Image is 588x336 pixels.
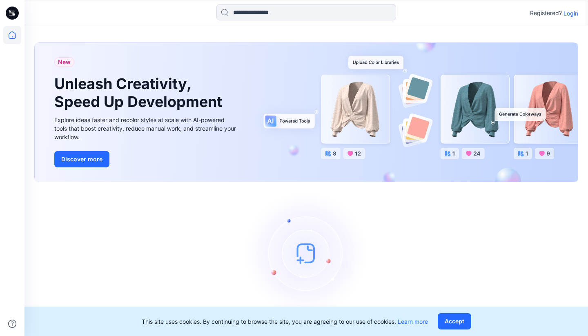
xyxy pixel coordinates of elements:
[438,313,471,329] button: Accept
[142,317,428,326] p: This site uses cookies. By continuing to browse the site, you are agreeing to our use of cookies.
[54,116,238,141] div: Explore ideas faster and recolor styles at scale with AI-powered tools that boost creativity, red...
[58,57,71,67] span: New
[530,8,562,18] p: Registered?
[54,151,109,167] button: Discover more
[563,9,578,18] p: Login
[54,151,238,167] a: Discover more
[245,192,367,314] img: empty-state-image.svg
[54,75,226,110] h1: Unleash Creativity, Speed Up Development
[398,318,428,325] a: Learn more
